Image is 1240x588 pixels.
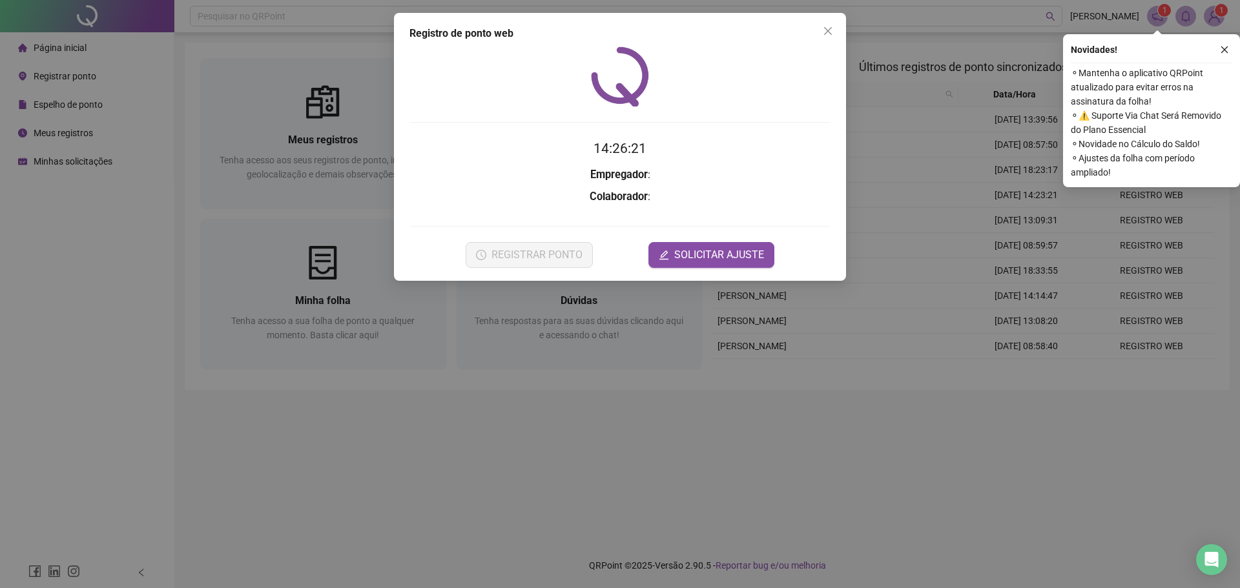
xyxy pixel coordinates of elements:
[1196,544,1227,575] div: Open Intercom Messenger
[1071,43,1117,57] span: Novidades !
[659,250,669,260] span: edit
[823,26,833,36] span: close
[590,190,648,203] strong: Colaborador
[409,167,831,183] h3: :
[1220,45,1229,54] span: close
[409,26,831,41] div: Registro de ponto web
[591,46,649,106] img: QRPoint
[594,141,646,156] time: 14:26:21
[1071,66,1232,108] span: ⚬ Mantenha o aplicativo QRPoint atualizado para evitar erros na assinatura da folha!
[590,168,648,181] strong: Empregador
[1071,108,1232,137] span: ⚬ ⚠️ Suporte Via Chat Será Removido do Plano Essencial
[1071,151,1232,179] span: ⚬ Ajustes da folha com período ampliado!
[674,247,764,263] span: SOLICITAR AJUSTE
[1071,137,1232,151] span: ⚬ Novidade no Cálculo do Saldo!
[648,242,774,268] button: editSOLICITAR AJUSTE
[466,242,593,268] button: REGISTRAR PONTO
[409,188,831,205] h3: :
[818,21,838,41] button: Close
